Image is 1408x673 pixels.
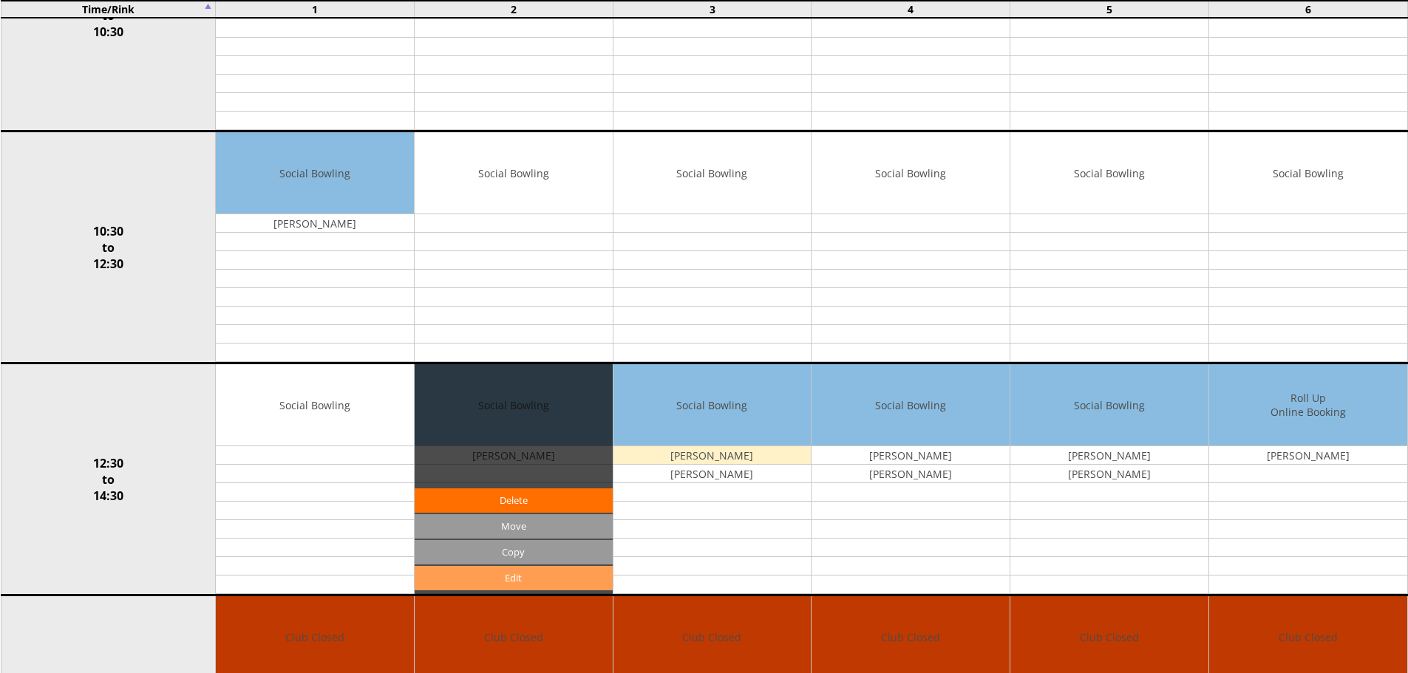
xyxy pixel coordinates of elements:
td: 5 [1010,1,1209,18]
a: Edit [415,566,613,590]
td: [PERSON_NAME] [216,214,414,233]
td: 10:30 to 12:30 [1,131,216,363]
input: Copy [415,540,613,564]
td: Time/Rink [1,1,216,18]
td: [PERSON_NAME] [1209,446,1407,465]
td: [PERSON_NAME] [1010,446,1208,465]
td: Social Bowling [1010,132,1208,214]
input: Move [415,514,613,539]
a: Delete [415,488,613,513]
td: [PERSON_NAME] [613,446,812,465]
td: [PERSON_NAME] [613,465,812,483]
td: 3 [613,1,812,18]
td: 1 [216,1,415,18]
td: 4 [812,1,1010,18]
td: Social Bowling [812,132,1010,214]
td: Social Bowling [1209,132,1407,214]
td: Roll Up Online Booking [1209,364,1407,446]
td: Social Bowling [613,132,812,214]
td: Social Bowling [812,364,1010,446]
td: Social Bowling [216,132,414,214]
td: [PERSON_NAME] [812,446,1010,465]
td: [PERSON_NAME] [812,465,1010,483]
td: Social Bowling [1010,364,1208,446]
td: Social Bowling [613,364,812,446]
td: Social Bowling [415,132,613,214]
td: 12:30 to 14:30 [1,363,216,595]
td: 6 [1208,1,1407,18]
td: [PERSON_NAME] [1010,465,1208,483]
td: Social Bowling [216,364,414,446]
td: 2 [414,1,613,18]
